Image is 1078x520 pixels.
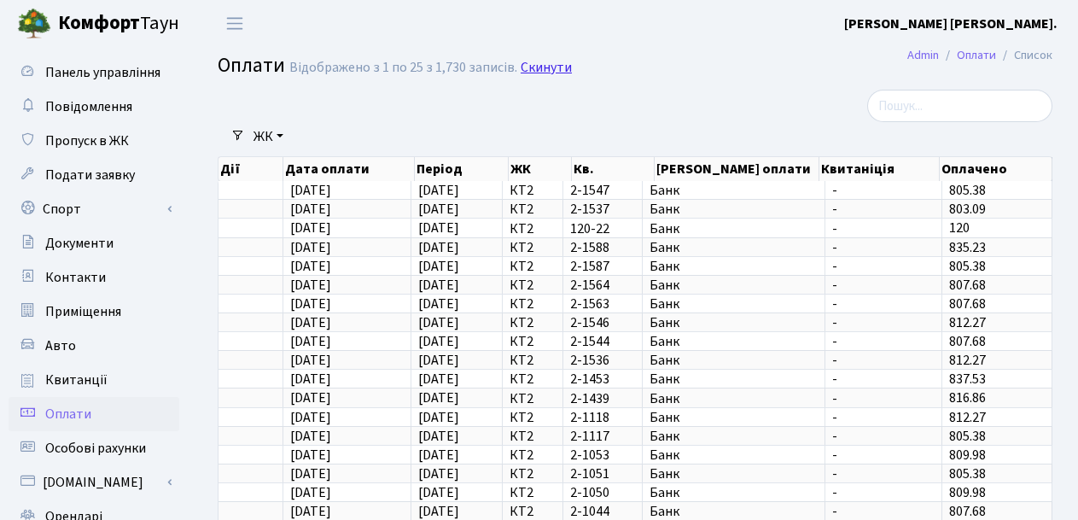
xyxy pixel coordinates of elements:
[570,486,634,500] span: 2-1050
[650,278,818,292] span: Банк
[510,429,556,443] span: КТ2
[949,181,986,200] span: 805.38
[213,9,256,38] button: Переключити навігацію
[283,157,415,181] th: Дата оплати
[570,392,634,406] span: 2-1439
[949,313,986,332] span: 812.27
[844,14,1058,34] a: [PERSON_NAME] [PERSON_NAME].
[949,464,986,483] span: 805.38
[570,316,634,330] span: 2-1546
[957,46,996,64] a: Оплати
[290,219,331,238] span: [DATE]
[9,124,179,158] a: Пропуск в ЖК
[247,122,290,151] a: ЖК
[510,486,556,500] span: КТ2
[949,370,986,389] span: 837.53
[418,332,459,351] span: [DATE]
[832,372,935,386] span: -
[290,427,331,446] span: [DATE]
[570,505,634,518] span: 2-1044
[45,63,160,82] span: Панель управління
[650,297,818,311] span: Банк
[996,46,1052,65] li: Список
[45,405,91,424] span: Оплати
[45,97,132,116] span: Повідомлення
[949,351,986,370] span: 812.27
[290,200,331,219] span: [DATE]
[572,157,656,181] th: Кв.
[570,260,634,273] span: 2-1587
[510,260,556,273] span: КТ2
[570,353,634,367] span: 2-1536
[290,351,331,370] span: [DATE]
[949,332,986,351] span: 807.68
[45,131,129,150] span: Пропуск в ЖК
[45,302,121,321] span: Приміщення
[570,297,634,311] span: 2-1563
[9,56,179,90] a: Панель управління
[290,238,331,257] span: [DATE]
[510,222,556,236] span: КТ2
[650,486,818,500] span: Банк
[418,483,459,502] span: [DATE]
[832,278,935,292] span: -
[17,7,51,41] img: logo.png
[844,15,1058,33] b: [PERSON_NAME] [PERSON_NAME].
[9,260,179,295] a: Контакти
[650,372,818,386] span: Банк
[650,202,818,216] span: Банк
[650,241,818,254] span: Банк
[290,370,331,389] span: [DATE]
[9,158,179,192] a: Подати заявку
[949,483,986,502] span: 809.98
[570,411,634,424] span: 2-1118
[290,483,331,502] span: [DATE]
[9,226,179,260] a: Документи
[832,241,935,254] span: -
[949,219,970,238] span: 120
[510,467,556,481] span: КТ2
[650,353,818,367] span: Банк
[650,448,818,462] span: Банк
[570,202,634,216] span: 2-1537
[510,372,556,386] span: КТ2
[418,370,459,389] span: [DATE]
[418,238,459,257] span: [DATE]
[9,329,179,363] a: Авто
[867,90,1052,122] input: Пошук...
[9,431,179,465] a: Особові рахунки
[570,448,634,462] span: 2-1053
[45,371,108,389] span: Квитанції
[418,257,459,276] span: [DATE]
[290,464,331,483] span: [DATE]
[290,295,331,313] span: [DATE]
[510,448,556,462] span: КТ2
[650,392,818,406] span: Банк
[949,276,986,295] span: 807.68
[832,202,935,216] span: -
[45,268,106,287] span: Контакти
[832,448,935,462] span: -
[832,467,935,481] span: -
[510,505,556,518] span: КТ2
[9,192,179,226] a: Спорт
[418,181,459,200] span: [DATE]
[882,38,1078,73] nav: breadcrumb
[219,157,283,181] th: Дії
[650,316,818,330] span: Банк
[418,276,459,295] span: [DATE]
[832,505,935,518] span: -
[949,238,986,257] span: 835.23
[650,222,818,236] span: Банк
[290,181,331,200] span: [DATE]
[45,439,146,458] span: Особові рахунки
[832,316,935,330] span: -
[290,313,331,332] span: [DATE]
[949,446,986,464] span: 809.98
[949,295,986,313] span: 807.68
[418,464,459,483] span: [DATE]
[510,316,556,330] span: КТ2
[58,9,140,37] b: Комфорт
[510,278,556,292] span: КТ2
[418,351,459,370] span: [DATE]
